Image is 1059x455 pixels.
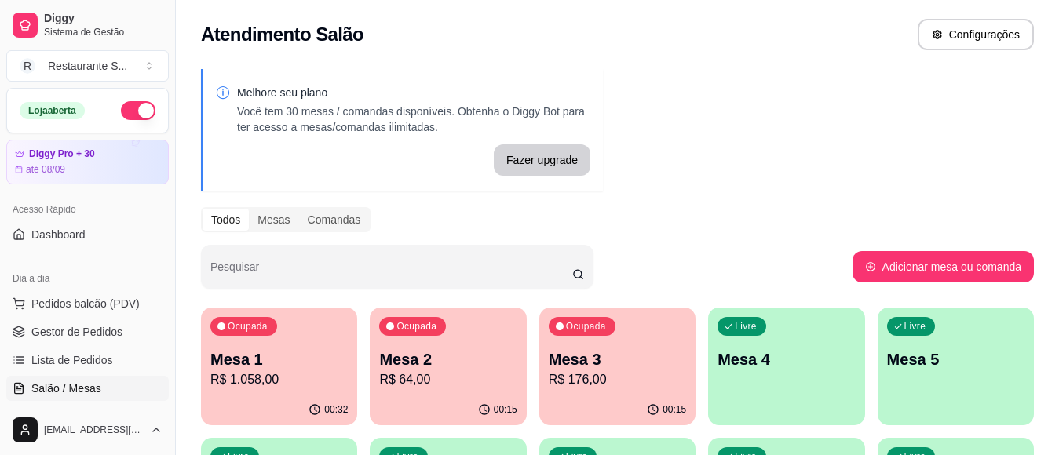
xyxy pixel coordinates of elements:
p: 00:32 [324,403,348,416]
span: [EMAIL_ADDRESS][DOMAIN_NAME] [44,424,144,436]
button: Select a team [6,50,169,82]
div: Dia a dia [6,266,169,291]
a: Lista de Pedidos [6,348,169,373]
p: Mesa 3 [549,348,686,370]
span: Diggy [44,12,163,26]
button: Configurações [918,19,1034,50]
article: Diggy Pro + 30 [29,148,95,160]
span: R [20,58,35,74]
p: Mesa 1 [210,348,348,370]
span: Dashboard [31,227,86,242]
p: R$ 176,00 [549,370,686,389]
p: Livre [735,320,757,333]
button: OcupadaMesa 3R$ 176,0000:15 [539,308,696,425]
button: Adicionar mesa ou comanda [853,251,1034,282]
div: Mesas [249,209,298,231]
p: Você tem 30 mesas / comandas disponíveis. Obtenha o Diggy Bot para ter acesso a mesas/comandas il... [237,104,590,135]
p: R$ 64,00 [379,370,517,389]
input: Pesquisar [210,265,572,281]
div: Comandas [299,209,370,231]
div: Acesso Rápido [6,197,169,222]
p: Mesa 4 [718,348,855,370]
p: 00:15 [663,403,686,416]
a: Gestor de Pedidos [6,319,169,344]
button: OcupadaMesa 1R$ 1.058,0000:32 [201,308,357,425]
span: Gestor de Pedidos [31,324,122,340]
p: Melhore seu plano [237,85,590,100]
div: Loja aberta [20,102,85,119]
span: Salão / Mesas [31,380,101,396]
button: Alterar Status [121,101,155,120]
h2: Atendimento Salão [201,22,363,47]
a: Diggy Pro + 30até 08/09 [6,140,169,184]
p: Livre [904,320,926,333]
button: LivreMesa 5 [878,308,1034,425]
div: Restaurante S ... [48,58,127,74]
p: Ocupada [396,320,436,333]
a: DiggySistema de Gestão [6,6,169,44]
p: Ocupada [228,320,268,333]
p: 00:15 [494,403,517,416]
p: Ocupada [566,320,606,333]
p: Mesa 2 [379,348,517,370]
a: Diggy Botnovo [6,404,169,429]
p: R$ 1.058,00 [210,370,348,389]
span: Lista de Pedidos [31,352,113,368]
p: Mesa 5 [887,348,1024,370]
span: Sistema de Gestão [44,26,163,38]
button: Fazer upgrade [494,144,590,176]
span: Pedidos balcão (PDV) [31,296,140,311]
button: LivreMesa 4 [708,308,864,425]
div: Todos [203,209,249,231]
article: até 08/09 [26,163,65,176]
a: Salão / Mesas [6,376,169,401]
button: Pedidos balcão (PDV) [6,291,169,316]
button: OcupadaMesa 2R$ 64,0000:15 [370,308,526,425]
a: Dashboard [6,222,169,247]
button: [EMAIL_ADDRESS][DOMAIN_NAME] [6,411,169,449]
